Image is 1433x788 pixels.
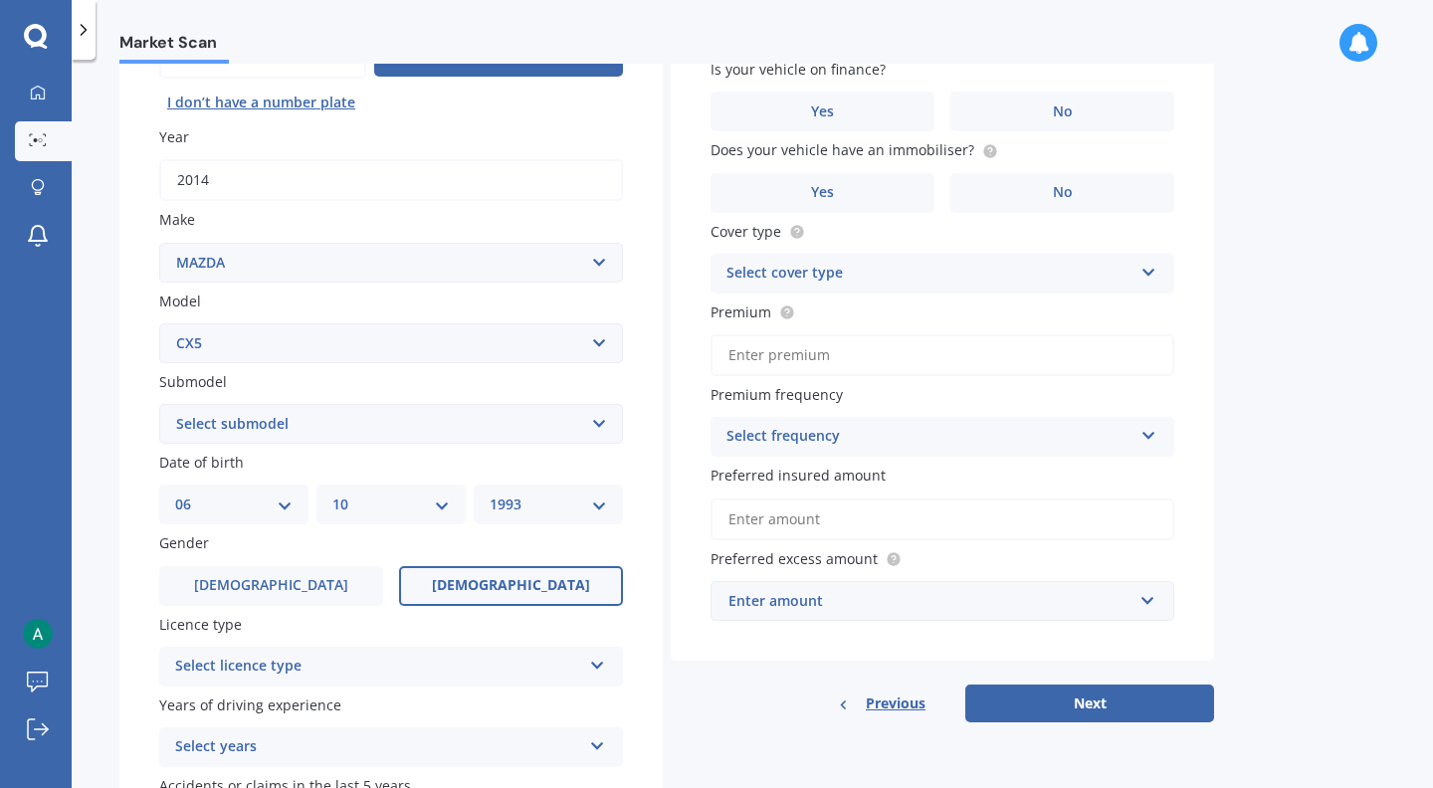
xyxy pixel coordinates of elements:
button: I don’t have a number plate [159,87,363,118]
img: ACg8ocItLpt0W-sDqG5eXh9Xvk92Tr_aXk011BEmLvuMrP3gyYTBIA=s96-c [23,619,53,649]
span: Yes [811,184,834,201]
input: YYYY [159,159,623,201]
span: Gender [159,534,209,553]
span: Year [159,127,189,146]
div: Select years [175,735,581,759]
span: Cover type [711,222,781,241]
span: Preferred insured amount [711,467,886,486]
span: Does your vehicle have an immobiliser? [711,141,974,160]
div: Select cover type [726,262,1132,286]
span: Yes [811,103,834,120]
span: Years of driving experience [159,695,341,714]
span: Submodel [159,372,227,391]
input: Enter amount [711,498,1174,540]
span: Premium frequency [711,385,843,404]
div: Select licence type [175,655,581,679]
input: Enter premium [711,334,1174,376]
span: Is your vehicle on finance? [711,60,886,79]
span: Market Scan [119,33,229,60]
span: Premium [711,302,771,321]
span: Preferred excess amount [711,549,878,568]
span: No [1053,103,1073,120]
button: Next [965,685,1214,722]
span: Date of birth [159,453,244,472]
span: Previous [866,689,925,718]
span: Make [159,211,195,230]
span: Licence type [159,615,242,634]
span: [DEMOGRAPHIC_DATA] [194,577,348,594]
span: [DEMOGRAPHIC_DATA] [432,577,590,594]
span: No [1053,184,1073,201]
div: Select frequency [726,425,1132,449]
span: Model [159,292,201,310]
div: Enter amount [728,590,1132,612]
